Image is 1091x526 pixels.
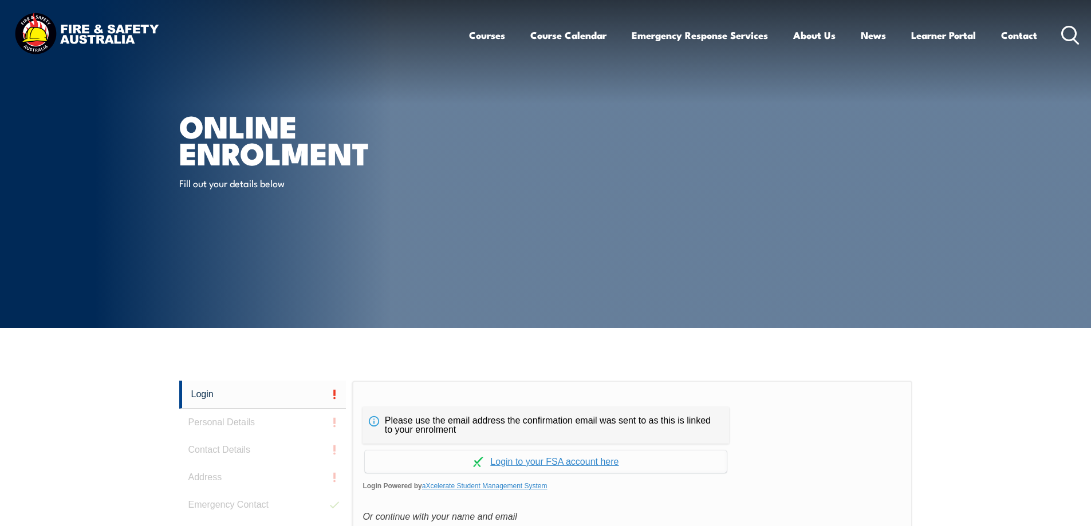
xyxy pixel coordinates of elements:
a: Course Calendar [530,20,606,50]
a: aXcelerate Student Management System [422,482,548,490]
a: Learner Portal [911,20,976,50]
a: Contact [1001,20,1037,50]
img: Log in withaxcelerate [473,457,483,467]
div: Or continue with your name and email [363,508,901,525]
a: Emergency Response Services [632,20,768,50]
a: News [861,20,886,50]
a: Login [179,381,346,409]
span: Login Powered by [363,477,901,495]
a: About Us [793,20,836,50]
h1: Online Enrolment [179,112,462,165]
div: Please use the email address the confirmation email was sent to as this is linked to your enrolment [363,407,729,444]
p: Fill out your details below [179,176,388,189]
a: Courses [469,20,505,50]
